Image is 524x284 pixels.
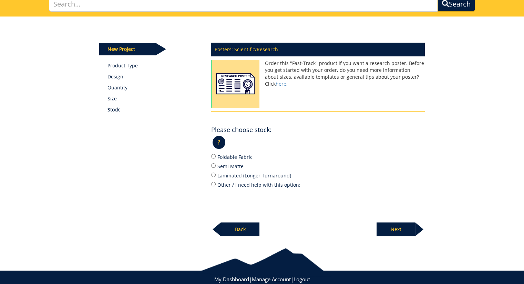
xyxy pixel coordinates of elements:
label: Semi Matte [211,162,425,170]
input: Other / I need help with this option: [211,182,216,186]
a: Logout [294,276,310,283]
p: Next [377,222,415,236]
label: Foldable Fabric [211,153,425,161]
input: Semi Matte [211,163,216,168]
p: ? [213,136,225,149]
a: Product Type [107,62,201,69]
p: Quantity [107,84,201,91]
p: Order this "Fast-Track" product if you want a research poster. Before you get started with your o... [211,60,425,87]
p: New Project [99,43,156,55]
p: Size [107,95,201,102]
p: Stock [107,106,201,113]
a: Manage Account [252,276,291,283]
p: Design [107,73,201,80]
input: Foldable Fabric [211,154,216,159]
p: Posters: Scientific/Research [211,43,425,56]
p: Back [221,222,259,236]
input: Laminated (Longer Turnaround) [211,173,216,177]
h4: Please choose stock: [211,127,271,133]
a: My Dashboard [214,276,249,283]
label: Other / I need help with this option: [211,181,425,188]
a: here [276,80,286,87]
label: Laminated (Longer Turnaround) [211,172,425,179]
